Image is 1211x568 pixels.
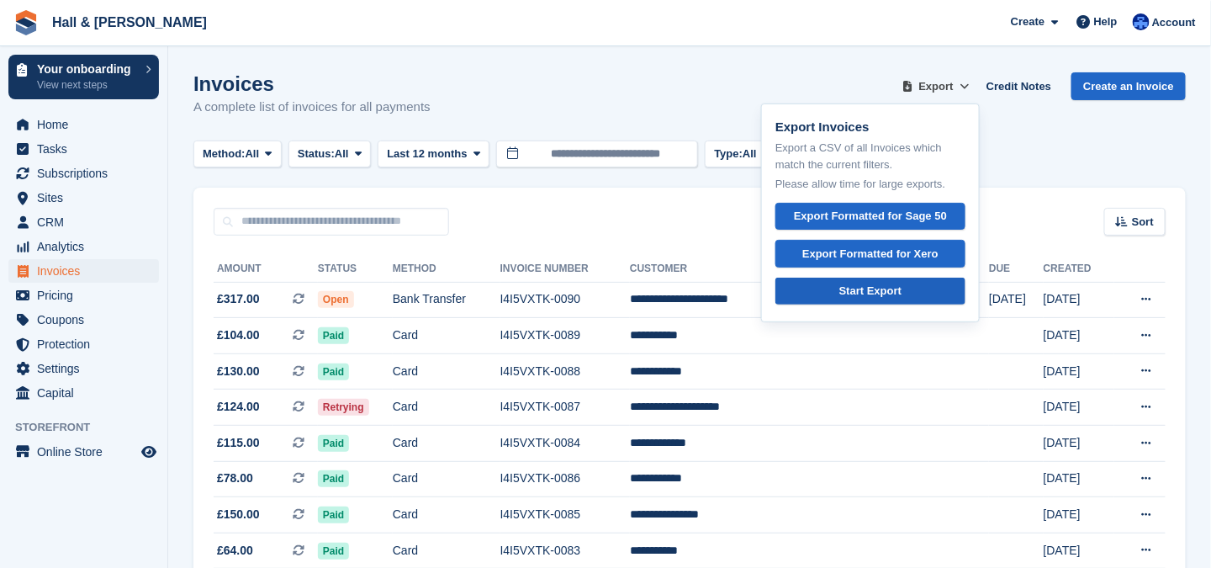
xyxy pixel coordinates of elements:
[217,398,260,416] span: £124.00
[318,399,369,416] span: Retrying
[714,146,743,162] span: Type:
[13,10,39,35] img: stora-icon-8386f47178a22dfd0bd8f6a31ec36ba5ce8667c1dd55bd0f319d3a0aa187defe.svg
[8,259,159,283] a: menu
[8,210,159,234] a: menu
[980,72,1058,100] a: Credit Notes
[37,308,138,332] span: Coupons
[630,256,989,283] th: Customer
[318,291,354,308] span: Open
[217,290,260,308] span: £317.00
[217,434,260,452] span: £115.00
[393,461,500,497] td: Card
[37,63,137,75] p: Your onboarding
[989,282,1044,318] td: [DATE]
[1044,318,1114,354] td: [DATE]
[37,210,138,234] span: CRM
[8,113,159,136] a: menu
[217,470,253,487] span: £78.00
[8,308,159,332] a: menu
[8,55,159,99] a: Your onboarding View next steps
[794,208,947,225] div: Export Formatted for Sage 50
[1044,282,1114,318] td: [DATE]
[1011,13,1044,30] span: Create
[45,8,214,36] a: Hall & [PERSON_NAME]
[8,235,159,258] a: menu
[8,357,159,380] a: menu
[37,162,138,185] span: Subscriptions
[775,118,965,137] p: Export Invoices
[775,240,965,268] a: Export Formatted for Xero
[1152,14,1196,31] span: Account
[1133,13,1150,30] img: Claire Banham
[15,419,167,436] span: Storefront
[37,137,138,161] span: Tasks
[1044,256,1114,283] th: Created
[500,426,630,462] td: I4I5VXTK-0084
[500,318,630,354] td: I4I5VXTK-0089
[839,283,902,300] div: Start Export
[8,332,159,356] a: menu
[37,357,138,380] span: Settings
[139,442,159,462] a: Preview store
[8,284,159,307] a: menu
[318,543,349,560] span: Paid
[335,146,349,162] span: All
[919,78,954,95] span: Export
[500,282,630,318] td: I4I5VXTK-0090
[8,162,159,185] a: menu
[1094,13,1118,30] span: Help
[37,235,138,258] span: Analytics
[775,278,965,305] a: Start Export
[899,72,973,100] button: Export
[8,440,159,464] a: menu
[318,470,349,487] span: Paid
[775,140,965,173] p: Export a CSV of all Invoices which match the current filters.
[500,390,630,426] td: I4I5VXTK-0087
[318,256,393,283] th: Status
[1044,353,1114,390] td: [DATE]
[387,146,467,162] span: Last 12 months
[288,141,371,168] button: Status: All
[37,77,137,93] p: View next steps
[37,113,138,136] span: Home
[37,284,138,307] span: Pricing
[393,282,500,318] td: Bank Transfer
[500,256,630,283] th: Invoice Number
[318,364,349,380] span: Paid
[318,435,349,452] span: Paid
[203,146,246,162] span: Method:
[37,332,138,356] span: Protection
[1071,72,1186,100] a: Create an Invoice
[1044,390,1114,426] td: [DATE]
[217,506,260,523] span: £150.00
[217,363,260,380] span: £130.00
[393,256,500,283] th: Method
[193,72,431,95] h1: Invoices
[775,176,965,193] p: Please allow time for large exports.
[393,318,500,354] td: Card
[1044,461,1114,497] td: [DATE]
[37,259,138,283] span: Invoices
[989,256,1044,283] th: Due
[775,203,965,231] a: Export Formatted for Sage 50
[37,440,138,464] span: Online Store
[500,353,630,390] td: I4I5VXTK-0088
[1044,497,1114,533] td: [DATE]
[217,542,253,560] span: £64.00
[705,141,779,168] button: Type: All
[298,146,335,162] span: Status:
[378,141,489,168] button: Last 12 months
[217,326,260,344] span: £104.00
[246,146,260,162] span: All
[393,426,500,462] td: Card
[500,461,630,497] td: I4I5VXTK-0086
[193,98,431,117] p: A complete list of invoices for all payments
[214,256,318,283] th: Amount
[318,327,349,344] span: Paid
[37,381,138,405] span: Capital
[393,353,500,390] td: Card
[8,137,159,161] a: menu
[802,246,939,263] div: Export Formatted for Xero
[8,381,159,405] a: menu
[8,186,159,210] a: menu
